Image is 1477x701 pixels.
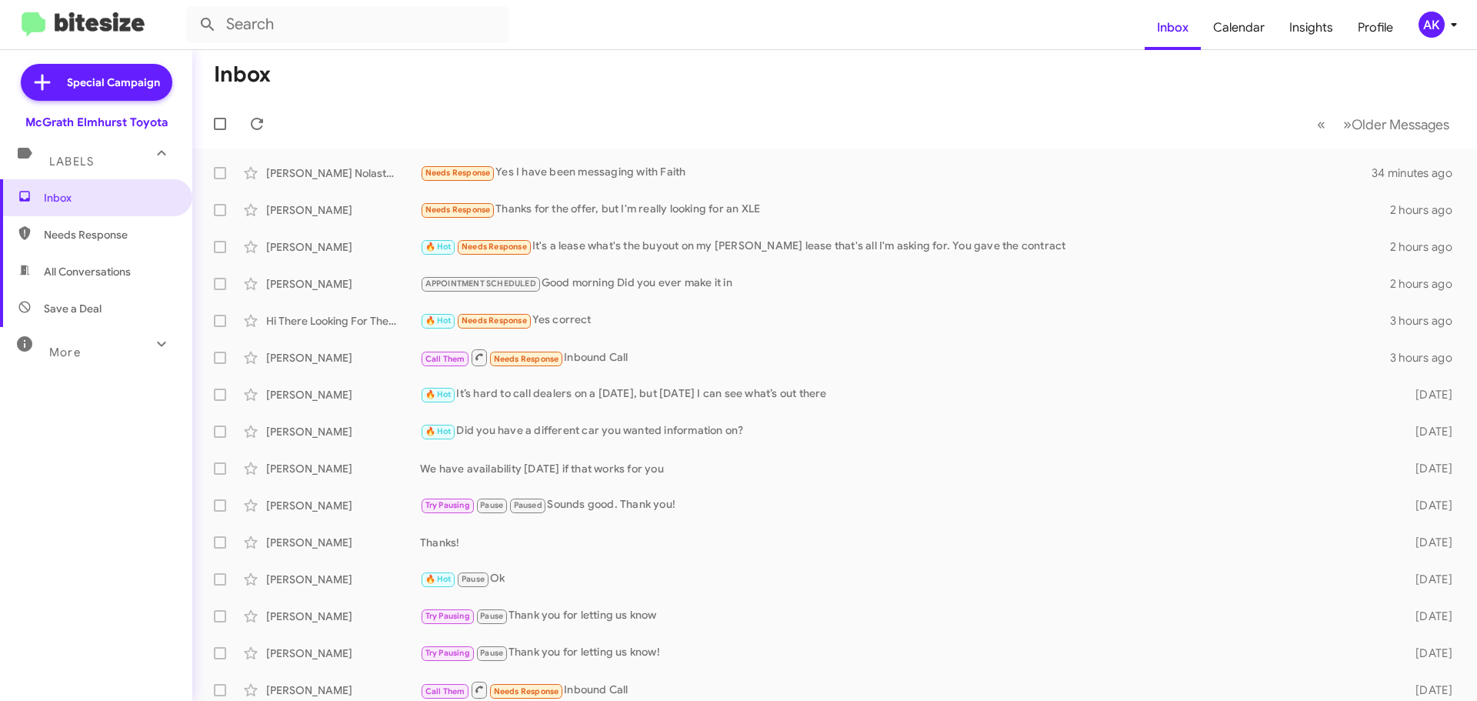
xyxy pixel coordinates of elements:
span: Special Campaign [67,75,160,90]
div: Sounds good. Thank you! [420,496,1391,514]
span: Try Pausing [425,648,470,658]
div: [PERSON_NAME] [266,535,420,550]
div: [PERSON_NAME] [266,461,420,476]
div: Thank you for letting us know! [420,644,1391,662]
span: Paused [514,500,542,510]
div: Hi There Looking For The Otd On This Vehicle [266,313,420,329]
span: » [1343,115,1352,134]
div: [PERSON_NAME] [266,646,420,661]
div: [PERSON_NAME] [266,424,420,439]
span: Labels [49,155,94,169]
span: Call Them [425,686,465,696]
a: Insights [1277,5,1345,50]
span: Pause [480,611,503,621]
div: [DATE] [1391,498,1465,513]
div: [PERSON_NAME] [266,276,420,292]
div: Inbound Call [420,680,1391,699]
div: 3 hours ago [1390,350,1465,366]
a: Special Campaign [21,64,172,101]
div: Yes correct [420,312,1390,329]
span: Needs Response [462,242,527,252]
nav: Page navigation example [1309,108,1459,140]
span: Needs Response [425,205,491,215]
span: 🔥 Hot [425,426,452,436]
div: [PERSON_NAME] [266,572,420,587]
span: All Conversations [44,264,131,279]
div: Inbound Call [420,348,1390,367]
div: [PERSON_NAME] [266,239,420,255]
span: Pause [480,500,503,510]
span: Needs Response [494,354,559,364]
div: Good morning Did you ever make it in [420,275,1390,292]
div: [DATE] [1391,424,1465,439]
div: [DATE] [1391,461,1465,476]
span: 🔥 Hot [425,574,452,584]
span: Try Pausing [425,500,470,510]
span: Try Pausing [425,611,470,621]
div: [PERSON_NAME] [266,202,420,218]
div: [PERSON_NAME] [266,350,420,366]
span: Inbox [44,190,175,205]
div: 34 minutes ago [1372,165,1465,181]
a: Inbox [1145,5,1201,50]
div: [PERSON_NAME] [266,387,420,402]
div: We have availability [DATE] if that works for you [420,461,1391,476]
div: Thank you for letting us know [420,607,1391,625]
div: [DATE] [1391,646,1465,661]
div: 2 hours ago [1390,202,1465,218]
button: Next [1334,108,1459,140]
div: [DATE] [1391,572,1465,587]
span: Needs Response [462,315,527,325]
span: Older Messages [1352,116,1449,133]
span: More [49,345,81,359]
div: [PERSON_NAME] [266,498,420,513]
span: 🔥 Hot [425,242,452,252]
div: [PERSON_NAME] [266,609,420,624]
span: Pause [462,574,485,584]
span: Save a Deal [44,301,102,316]
button: AK [1405,12,1460,38]
div: Thanks for the offer, but I'm really looking for an XLE [420,201,1390,219]
div: Ok [420,570,1391,588]
div: 2 hours ago [1390,239,1465,255]
a: Profile [1345,5,1405,50]
div: Thanks! [420,535,1391,550]
span: APPOINTMENT SCHEDULED [425,279,536,289]
div: [DATE] [1391,683,1465,698]
div: [PERSON_NAME] Nolastname122950582 [266,165,420,181]
div: Did you have a different car you wanted information on? [420,422,1391,440]
div: 3 hours ago [1390,313,1465,329]
span: Call Them [425,354,465,364]
div: [PERSON_NAME] [266,683,420,698]
div: It’s hard to call dealers on a [DATE], but [DATE] I can see what’s out there [420,386,1391,403]
h1: Inbox [214,62,271,87]
div: Yes I have been messaging with Faith [420,164,1372,182]
span: Pause [480,648,503,658]
span: 🔥 Hot [425,389,452,399]
div: [DATE] [1391,609,1465,624]
div: [DATE] [1391,387,1465,402]
div: McGrath Elmhurst Toyota [25,115,168,130]
div: AK [1419,12,1445,38]
span: 🔥 Hot [425,315,452,325]
input: Search [186,6,509,43]
div: It's a lease what's the buyout on my [PERSON_NAME] lease that's all I'm asking for. You gave the ... [420,238,1390,255]
div: 2 hours ago [1390,276,1465,292]
div: [DATE] [1391,535,1465,550]
button: Previous [1308,108,1335,140]
span: Needs Response [494,686,559,696]
span: « [1317,115,1325,134]
a: Calendar [1201,5,1277,50]
span: Needs Response [44,227,175,242]
span: Needs Response [425,168,491,178]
